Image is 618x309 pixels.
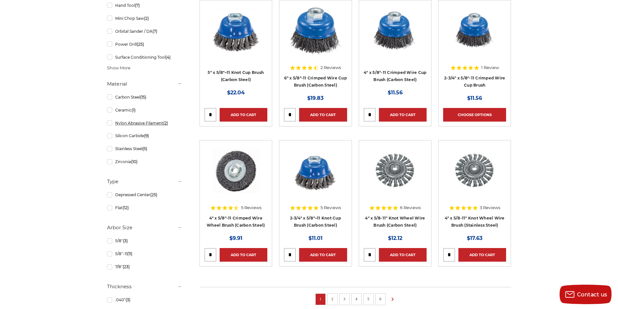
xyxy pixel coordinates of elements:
[107,283,182,291] h5: Thickness
[400,206,421,210] span: 6 Reviews
[458,248,506,262] a: Add to Cart
[131,159,138,164] span: (10)
[379,108,427,122] a: Add to Cart
[163,121,168,125] span: (2)
[321,206,341,210] span: 5 Reviews
[364,5,427,68] a: 4" x 5/8"-11 Crimped Wire Cup Brush (Carbon Steel)
[126,297,130,302] span: (3)
[445,216,505,228] a: 4" x 5/8-11" Knot Wheel Wire Brush (Stainless Steel)
[107,65,130,71] span: Show More
[207,216,265,228] a: 4" x 5/8"-11 Crimped Wire Wheel Brush (Carbon Steel)
[443,5,506,68] a: 2-3/4" x 5/8"-11 Crimped Wire Cup Brush
[165,55,171,60] span: (4)
[142,146,147,151] span: (5)
[443,108,506,122] a: Choose Options
[241,206,261,210] span: 5 Reviews
[289,5,341,57] img: 6" x 5/8"-11 Crimped Wire Cup Brush (Carbon Steel)
[107,13,182,24] a: Mini Chop Saw
[107,189,182,200] a: Depressed Center
[444,76,505,88] a: 2-3/4" x 5/8"-11 Crimped Wire Cup Brush
[107,224,182,232] h5: Arbor Size
[467,95,482,101] span: $11.56
[449,5,501,57] img: 2-3/4" x 5/8"-11 Crimped Wire Cup Brush
[107,156,182,167] a: Zirconia
[123,205,129,210] span: (12)
[107,130,182,141] a: Silicon Carbide
[107,39,182,50] a: Power Drill
[135,3,140,8] span: (7)
[227,89,245,96] span: $22.04
[208,145,263,197] img: 4" x 5/8"-11 Crimped Wire Wheel Brush (Carbon Steel)
[123,238,128,243] span: (3)
[560,285,612,304] button: Contact us
[364,145,427,208] a: 4" x 1/2" x 5/8"-11 Hub Knot Wheel Wire Brush
[377,295,384,303] a: 6
[204,5,267,68] a: 5″ x 5/8″–11 Knot Cup Brush (Carbon Steel)
[369,145,421,197] img: 4" x 1/2" x 5/8"-11 Hub Knot Wheel Wire Brush
[204,145,267,208] a: 4" x 5/8"-11 Crimped Wire Wheel Brush (Carbon Steel)
[577,291,607,298] span: Contact us
[107,294,182,305] a: .040"
[365,295,372,303] a: 5
[107,80,182,88] h5: Material
[364,70,426,82] a: 4" x 5/8"-11 Crimped Wire Cup Brush (Carbon Steel)
[284,5,347,68] a: 6" x 5/8"-11 Crimped Wire Cup Brush (Carbon Steel)
[309,235,322,241] span: $11.01
[220,108,267,122] a: Add to Cart
[307,95,323,101] span: $19.83
[284,76,347,88] a: 6" x 5/8"-11 Crimped Wire Cup Brush (Carbon Steel)
[137,42,144,47] span: (25)
[388,89,403,96] span: $11.56
[220,248,267,262] a: Add to Cart
[123,264,130,269] span: (23)
[317,295,324,303] a: 1
[208,70,264,82] a: 5″ x 5/8″–11 Knot Cup Brush (Carbon Steel)
[369,5,421,57] img: 4" x 5/8"-11 Crimped Wire Cup Brush (Carbon Steel)
[289,145,341,197] img: 2-3/4″ x 5/8″–11 Knot Cup Brush (Carbon Steel)
[365,216,425,228] a: 4" x 5/8-11" Knot Wheel Wire Brush (Carbon Steel)
[299,108,347,122] a: Add to Cart
[107,117,182,129] a: Nylon Abrasive Filament
[150,192,157,197] span: (25)
[144,133,149,138] span: (9)
[341,295,348,303] a: 3
[107,104,182,116] a: Ceramic
[443,145,506,208] a: 4" x 5/8"-11 Stainless Steel Knot Wheel Wire Brush
[144,16,149,21] span: (2)
[107,26,182,37] a: Orbital Sander / DA
[299,248,347,262] a: Add to Cart
[379,248,427,262] a: Add to Cart
[107,261,182,272] a: 7/8"
[353,295,360,303] a: 4
[107,248,182,259] a: 5/8"-11
[127,251,132,256] span: (11)
[132,108,136,113] span: (1)
[284,145,347,208] a: 2-3/4″ x 5/8″–11 Knot Cup Brush (Carbon Steel)
[107,91,182,103] a: Carbon Steel
[290,216,341,228] a: 2-3/4″ x 5/8″–11 Knot Cup Brush (Carbon Steel)
[329,295,336,303] a: 2
[388,235,402,241] span: $12.12
[107,143,182,154] a: Stainless Steel
[210,5,262,57] img: 5″ x 5/8″–11 Knot Cup Brush (Carbon Steel)
[140,95,146,100] span: (15)
[449,145,501,197] img: 4" x 5/8"-11 Stainless Steel Knot Wheel Wire Brush
[481,65,499,70] span: 1 Review
[152,29,157,34] span: (7)
[467,235,482,241] span: $17.63
[480,206,500,210] span: 3 Reviews
[107,52,182,63] a: Surface Conditioning Tool
[107,202,182,213] a: Flat
[107,178,182,185] h5: Type
[321,65,341,70] span: 2 Reviews
[229,235,242,241] span: $9.91
[107,235,182,246] a: 5/8"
